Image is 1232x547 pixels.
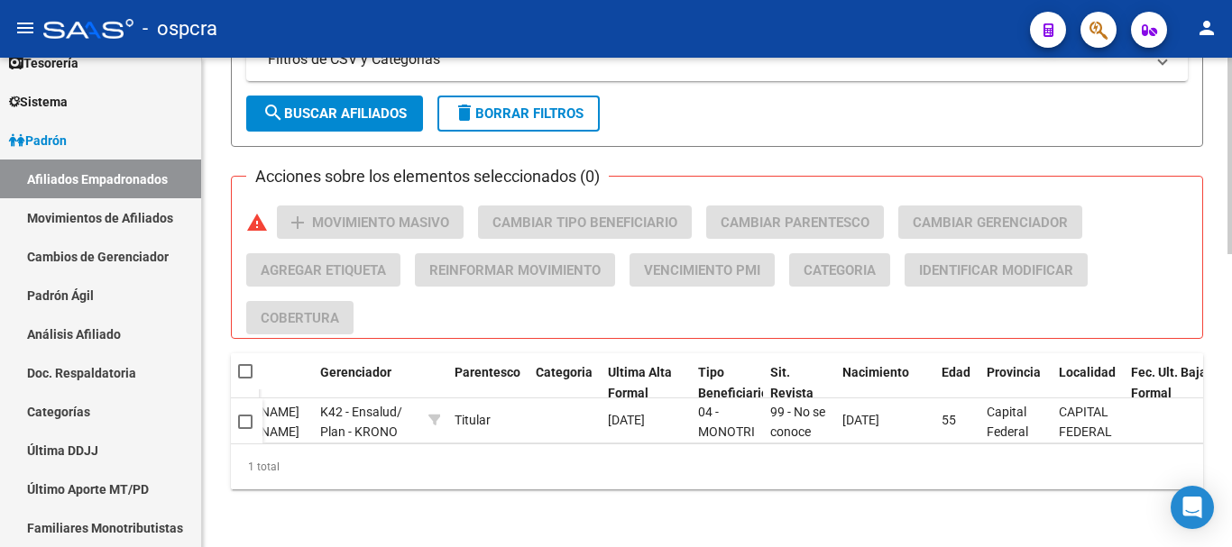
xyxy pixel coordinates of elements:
[942,413,956,427] span: 55
[789,253,890,287] button: Categoria
[630,253,775,287] button: Vencimiento PMI
[455,365,520,379] span: Parentesco
[437,96,600,132] button: Borrar Filtros
[770,365,814,400] span: Sit. Revista
[143,9,217,49] span: - ospcra
[905,253,1088,287] button: Identificar Modificar
[1171,486,1214,529] div: Open Intercom Messenger
[898,205,1082,239] button: Cambiar Gerenciador
[1124,353,1223,413] datatable-header-cell: Fec. Ult. Baja Formal
[763,353,835,413] datatable-header-cell: Sit. Revista
[529,353,601,413] datatable-header-cell: Categoria
[1131,365,1207,400] span: Fec. Ult. Baja Formal
[312,214,449,231] span: Movimiento Masivo
[698,405,811,440] span: 04 - MONOTRIBUTISTAS
[455,413,491,427] span: Titular
[691,353,763,413] datatable-header-cell: Tipo Beneficiario
[320,365,391,379] span: Gerenciador
[987,365,1041,379] span: Provincia
[835,353,934,413] datatable-header-cell: Nacimiento
[1196,17,1218,39] mat-icon: person
[842,413,879,427] span: [DATE]
[277,205,464,239] button: Movimiento Masivo
[261,262,386,278] span: Agregar Etiqueta
[492,214,677,231] span: Cambiar Tipo Beneficiario
[313,353,421,413] datatable-header-cell: Gerenciador
[320,405,397,419] span: K42 - Ensalud
[601,353,691,413] datatable-header-cell: Ultima Alta Formal
[987,405,1028,440] span: Capital Federal
[770,405,825,480] span: 99 - No se conoce situación de revista
[287,212,308,233] mat-icon: add
[268,50,1145,69] mat-panel-title: Filtros de CSV y Categorias
[261,310,339,326] span: Cobertura
[9,92,68,112] span: Sistema
[478,205,692,239] button: Cambiar Tipo Beneficiario
[919,262,1073,278] span: Identificar Modificar
[721,214,869,231] span: Cambiar Parentesco
[608,365,672,400] span: Ultima Alta Formal
[415,253,615,287] button: Reinformar Movimiento
[608,410,684,431] div: [DATE]
[429,262,601,278] span: Reinformar Movimiento
[246,212,268,233] mat-icon: warning
[246,38,1188,81] mat-expansion-panel-header: Filtros de CSV y Categorias
[706,205,884,239] button: Cambiar Parentesco
[454,105,584,122] span: Borrar Filtros
[246,301,354,334] button: Cobertura
[14,17,36,39] mat-icon: menu
[934,353,979,413] datatable-header-cell: Edad
[447,353,529,413] datatable-header-cell: Parentesco
[246,96,423,132] button: Buscar Afiliados
[1059,365,1116,379] span: Localidad
[9,131,67,150] span: Padrón
[262,105,407,122] span: Buscar Afiliados
[842,365,909,379] span: Nacimiento
[644,262,760,278] span: Vencimiento PMI
[913,214,1068,231] span: Cambiar Gerenciador
[9,53,78,73] span: Tesorería
[698,365,768,400] span: Tipo Beneficiario
[1052,353,1124,413] datatable-header-cell: Localidad
[246,164,609,189] h3: Acciones sobre los elementos seleccionados (0)
[804,262,876,278] span: Categoria
[246,253,400,287] button: Agregar Etiqueta
[320,405,402,460] span: / Plan - KRONO PLUS
[942,365,970,379] span: Edad
[454,102,475,123] mat-icon: delete
[1059,405,1112,460] span: CAPITAL FEDERAL - AC
[262,102,284,123] mat-icon: search
[536,365,593,379] span: Categoria
[979,353,1052,413] datatable-header-cell: Provincia
[231,444,1203,489] div: 1 total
